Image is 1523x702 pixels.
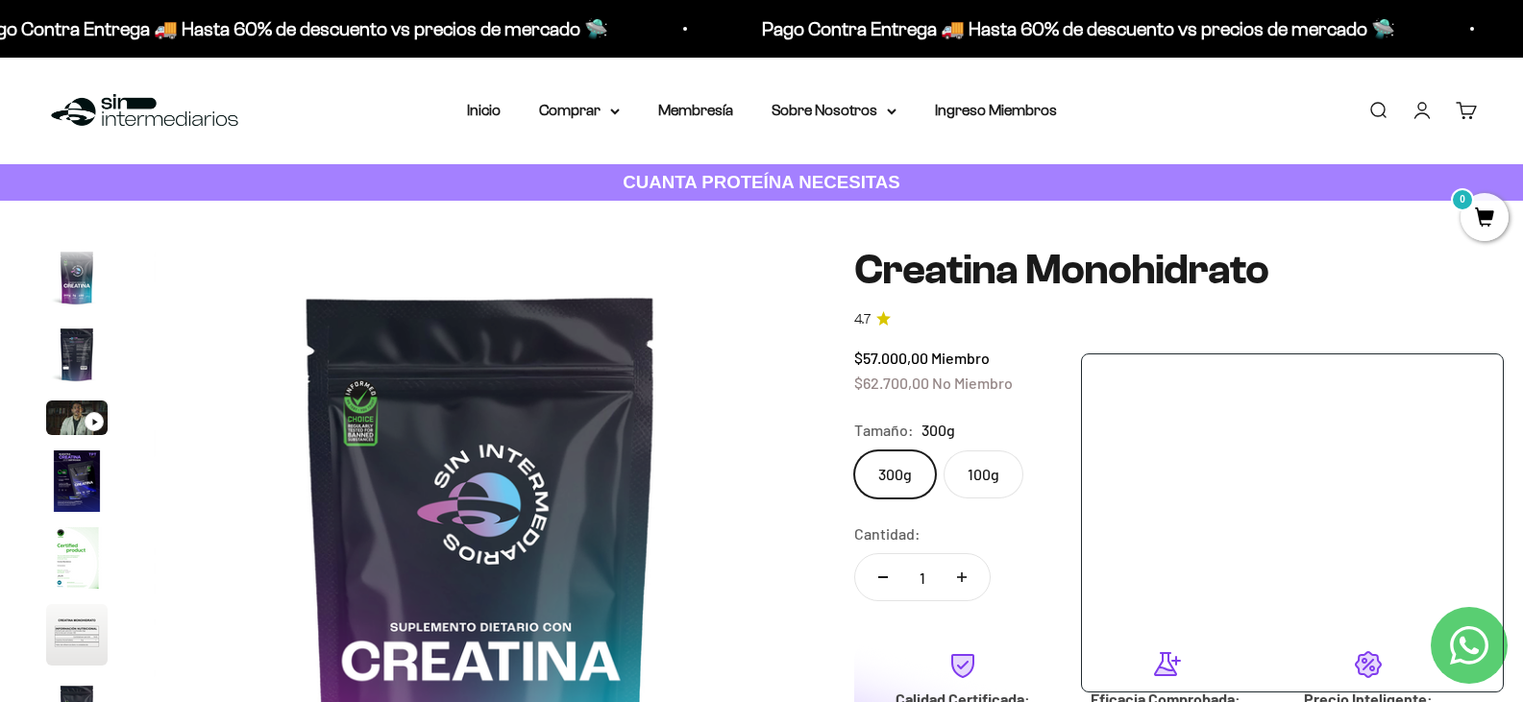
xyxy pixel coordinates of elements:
a: Membresía [658,102,733,118]
span: $62.700,00 [854,374,929,392]
button: Ir al artículo 4 [46,450,108,518]
button: Ir al artículo 5 [46,527,108,594]
span: 300g [921,418,955,443]
button: Reducir cantidad [855,554,911,600]
img: Creatina Monohidrato [46,247,108,308]
img: Creatina Monohidrato [46,450,108,512]
span: 4.7 [854,309,871,330]
img: Creatina Monohidrato [46,604,108,666]
a: 4.74.7 de 5.0 estrellas [854,309,1477,330]
button: Ir al artículo 2 [46,324,108,391]
legend: Tamaño: [854,418,914,443]
button: Aumentar cantidad [934,554,990,600]
img: Creatina Monohidrato [46,324,108,385]
iframe: zigpoll-iframe [1082,352,1503,691]
span: Miembro [931,349,990,367]
mark: 0 [1451,188,1474,211]
span: No Miembro [932,374,1013,392]
strong: CUANTA PROTEÍNA NECESITAS [623,172,900,192]
summary: Comprar [539,98,620,123]
span: $57.000,00 [854,349,928,367]
h1: Creatina Monohidrato [854,247,1477,293]
a: Ingreso Miembros [935,102,1057,118]
a: 0 [1461,208,1509,230]
label: Cantidad: [854,521,921,546]
button: Ir al artículo 1 [46,247,108,314]
a: Inicio [467,102,501,118]
button: Ir al artículo 6 [46,604,108,671]
img: Creatina Monohidrato [46,527,108,589]
summary: Sobre Nosotros [772,98,897,123]
button: Ir al artículo 3 [46,400,108,441]
p: Pago Contra Entrega 🚚 Hasta 60% de descuento vs precios de mercado 🛸 [729,13,1363,44]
